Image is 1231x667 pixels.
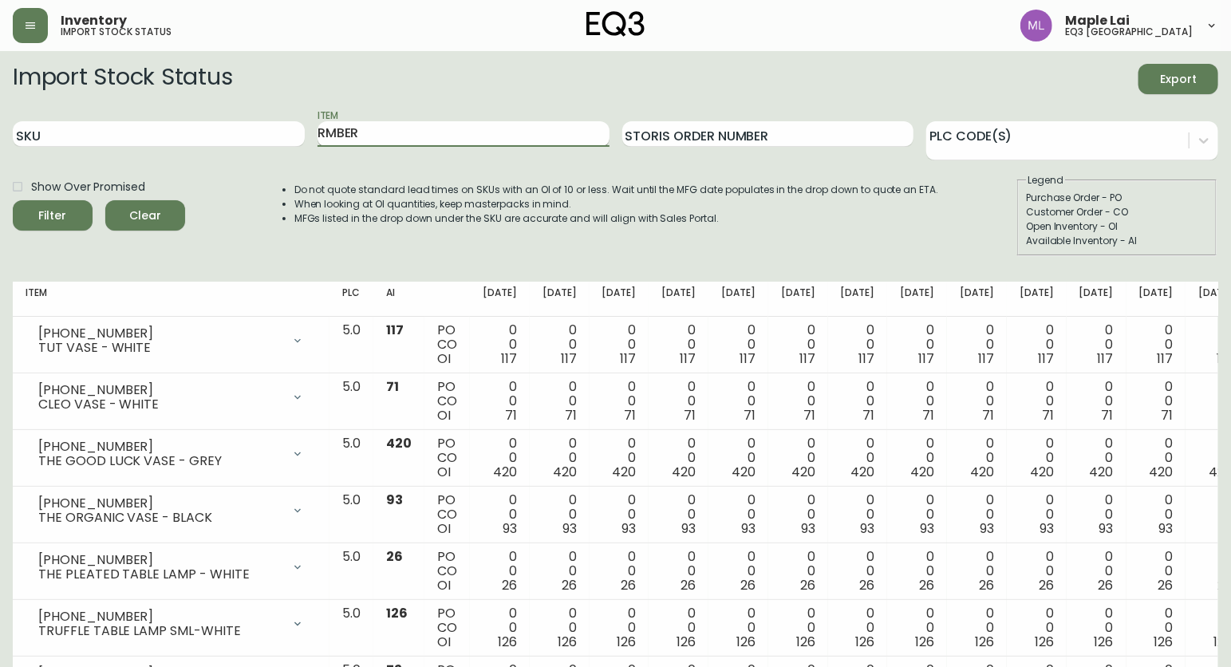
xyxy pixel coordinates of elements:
[781,436,815,480] div: 0 0
[1079,436,1114,480] div: 0 0
[661,493,696,536] div: 0 0
[979,576,994,594] span: 26
[980,519,994,538] span: 93
[437,576,451,594] span: OI
[970,463,994,481] span: 420
[856,633,875,651] span: 126
[26,550,317,585] div: [PHONE_NUMBER]THE PLEATED TABLE LAMP - WHITE
[1099,576,1114,594] span: 26
[329,543,373,600] td: 5.0
[861,519,875,538] span: 93
[1151,69,1205,89] span: Export
[617,633,637,651] span: 126
[26,436,317,472] div: [PHONE_NUMBER]THE GOOD LUCK VASE - GREY
[900,436,934,480] div: 0 0
[13,200,93,231] button: Filter
[437,349,451,368] span: OI
[744,406,756,424] span: 71
[437,519,451,538] span: OI
[1126,282,1186,317] th: [DATE]
[437,380,457,423] div: PO CO
[791,463,815,481] span: 420
[329,282,373,317] th: PLC
[470,282,530,317] th: [DATE]
[1139,550,1174,593] div: 0 0
[602,436,637,480] div: 0 0
[860,576,875,594] span: 26
[781,550,815,593] div: 0 0
[530,282,590,317] th: [DATE]
[661,436,696,480] div: 0 0
[649,282,708,317] th: [DATE]
[105,200,185,231] button: Clear
[1020,380,1054,423] div: 0 0
[740,349,756,368] span: 117
[386,377,399,396] span: 71
[1026,191,1208,205] div: Purchase Order - PO
[887,282,947,317] th: [DATE]
[828,282,888,317] th: [DATE]
[1139,436,1174,480] div: 0 0
[602,323,637,366] div: 0 0
[118,206,172,226] span: Clear
[1067,282,1126,317] th: [DATE]
[38,326,282,341] div: [PHONE_NUMBER]
[562,576,577,594] span: 26
[294,183,939,197] li: Do not quote standard lead times on SKUs with an OI of 10 or less. Wait until the MFG date popula...
[329,430,373,487] td: 5.0
[1154,633,1173,651] span: 126
[721,493,756,536] div: 0 0
[437,550,457,593] div: PO CO
[1149,463,1173,481] span: 420
[502,576,517,594] span: 26
[781,606,815,649] div: 0 0
[38,341,282,355] div: TUT VASE - WHITE
[493,463,517,481] span: 420
[677,633,696,651] span: 126
[900,606,934,649] div: 0 0
[543,550,577,593] div: 0 0
[543,493,577,536] div: 0 0
[801,519,815,538] span: 93
[1079,550,1114,593] div: 0 0
[721,323,756,366] div: 0 0
[841,606,875,649] div: 0 0
[329,317,373,373] td: 5.0
[329,487,373,543] td: 5.0
[1007,282,1067,317] th: [DATE]
[386,604,408,622] span: 126
[796,633,815,651] span: 126
[602,380,637,423] div: 0 0
[437,323,457,366] div: PO CO
[900,380,934,423] div: 0 0
[1020,493,1054,536] div: 0 0
[1065,14,1130,27] span: Maple Lai
[1065,27,1193,37] h5: eq3 [GEOGRAPHIC_DATA]
[329,373,373,430] td: 5.0
[294,211,939,226] li: MFGs listed in the drop down under the SKU are accurate and will align with Sales Portal.
[1020,10,1052,41] img: 61e28cffcf8cc9f4e300d877dd684943
[900,550,934,593] div: 0 0
[437,406,451,424] span: OI
[386,434,412,452] span: 420
[590,282,649,317] th: [DATE]
[543,436,577,480] div: 0 0
[851,463,875,481] span: 420
[708,282,768,317] th: [DATE]
[602,493,637,536] div: 0 0
[503,519,517,538] span: 93
[1090,463,1114,481] span: 420
[721,606,756,649] div: 0 0
[483,493,517,536] div: 0 0
[38,567,282,582] div: THE PLEATED TABLE LAMP - WHITE
[1026,173,1065,187] legend: Legend
[721,550,756,593] div: 0 0
[1158,519,1173,538] span: 93
[975,633,994,651] span: 126
[661,550,696,593] div: 0 0
[61,27,172,37] h5: import stock status
[437,633,451,651] span: OI
[621,349,637,368] span: 117
[39,206,67,226] div: Filter
[781,323,815,366] div: 0 0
